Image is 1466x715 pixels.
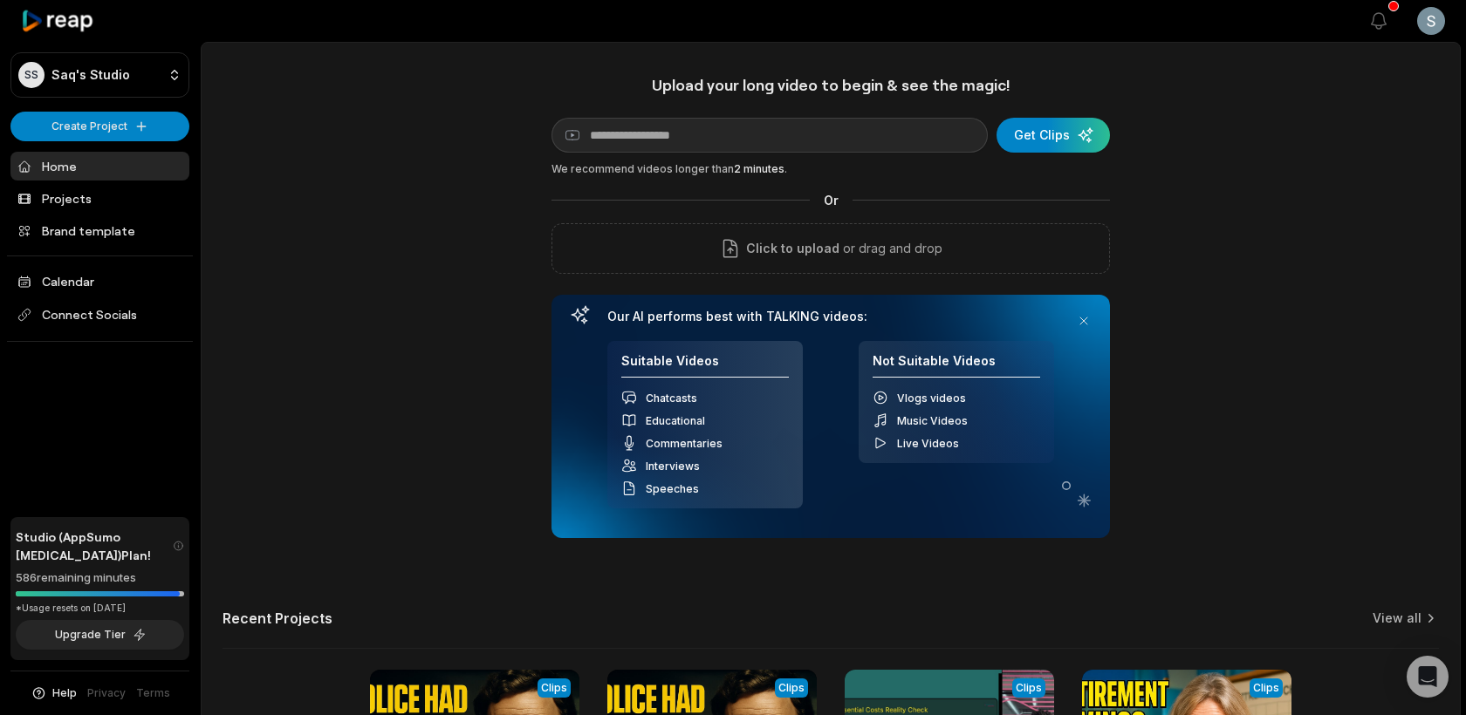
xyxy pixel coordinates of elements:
[839,238,942,259] p: or drag and drop
[10,184,189,213] a: Projects
[136,685,170,701] a: Terms
[897,437,959,450] span: Live Videos
[646,437,723,450] span: Commentaries
[646,392,697,405] span: Chatcasts
[873,353,1040,378] h4: Not Suitable Videos
[810,191,853,209] span: Or
[1407,656,1449,698] div: Open Intercom Messenger
[87,685,126,701] a: Privacy
[734,162,784,175] span: 2 minutes
[646,482,699,495] span: Speeches
[31,685,77,701] button: Help
[897,392,966,405] span: Vlogs videos
[607,309,1054,324] h3: Our AI performs best with TALKING videos:
[646,460,700,473] span: Interviews
[10,267,189,296] a: Calendar
[746,238,839,259] span: Click to upload
[10,152,189,180] a: Home
[16,602,184,615] div: *Usage resets on [DATE]
[897,414,968,427] span: Music Videos
[10,112,189,141] button: Create Project
[1373,609,1421,627] a: View all
[551,75,1110,95] h1: Upload your long video to begin & see the magic!
[10,299,189,330] span: Connect Socials
[52,685,77,701] span: Help
[16,528,173,564] span: Studio (AppSumo [MEDICAL_DATA]) Plan!
[997,118,1110,153] button: Get Clips
[18,62,45,88] div: SS
[10,216,189,245] a: Brand template
[646,414,705,427] span: Educational
[621,353,789,378] h4: Suitable Videos
[551,161,1110,177] div: We recommend videos longer than .
[16,569,184,587] div: 586 remaining minutes
[16,620,184,650] button: Upgrade Tier
[51,67,130,83] p: Saq's Studio
[223,609,332,627] h2: Recent Projects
